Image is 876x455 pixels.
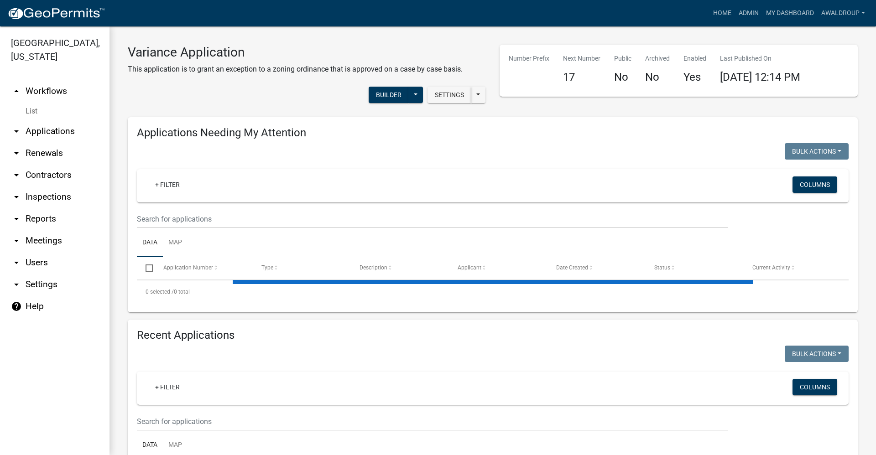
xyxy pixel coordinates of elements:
a: Data [137,228,163,258]
datatable-header-cell: Type [253,257,351,279]
button: Settings [428,87,471,103]
span: Description [360,264,387,271]
a: awaldroup [818,5,869,22]
span: [DATE] 12:14 PM [720,71,800,83]
span: Applicant [458,264,481,271]
button: Bulk Actions [785,143,849,160]
p: Last Published On [720,54,800,63]
h3: Variance Application [128,45,463,60]
i: arrow_drop_up [11,86,22,97]
a: Admin [735,5,762,22]
p: Enabled [683,54,706,63]
a: Map [163,228,188,258]
i: arrow_drop_down [11,170,22,181]
a: + Filter [148,379,187,395]
a: + Filter [148,176,187,193]
span: Status [654,264,670,271]
span: 0 selected / [146,289,174,295]
datatable-header-cell: Select [137,257,154,279]
p: This application is to grant an exception to a zoning ordinance that is approved on a case by cas... [128,64,463,75]
i: arrow_drop_down [11,257,22,268]
div: 0 total [137,280,849,303]
datatable-header-cell: Status [646,257,744,279]
datatable-header-cell: Date Created [547,257,645,279]
span: Type [261,264,273,271]
h4: Yes [683,71,706,84]
i: arrow_drop_down [11,148,22,159]
datatable-header-cell: Current Activity [744,257,842,279]
datatable-header-cell: Application Number [154,257,252,279]
h4: No [645,71,670,84]
a: Home [709,5,735,22]
i: arrow_drop_down [11,191,22,202]
i: arrow_drop_down [11,279,22,290]
h4: 17 [563,71,600,84]
button: Builder [369,87,409,103]
button: Columns [793,379,837,395]
span: Date Created [556,264,588,271]
i: arrow_drop_down [11,126,22,137]
h4: Recent Applications [137,329,849,342]
p: Number Prefix [509,54,549,63]
input: Search for applications [137,412,728,431]
a: My Dashboard [762,5,818,22]
p: Archived [645,54,670,63]
span: Current Activity [752,264,790,271]
i: arrow_drop_down [11,213,22,224]
button: Columns [793,176,837,193]
datatable-header-cell: Applicant [449,257,547,279]
i: help [11,301,22,312]
button: Bulk Actions [785,346,849,362]
input: Search for applications [137,210,728,228]
datatable-header-cell: Description [351,257,449,279]
h4: No [614,71,631,84]
p: Next Number [563,54,600,63]
i: arrow_drop_down [11,235,22,246]
span: Application Number [163,264,213,271]
h4: Applications Needing My Attention [137,126,849,140]
p: Public [614,54,631,63]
